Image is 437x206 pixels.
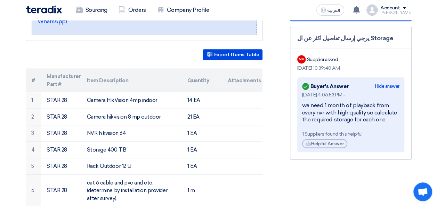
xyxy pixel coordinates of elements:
td: STAR 28 [41,158,81,175]
td: 2 [26,109,41,125]
th: Manufacturer Part # [41,68,81,92]
td: NVR hikvision 64 [81,125,182,142]
div: Account [380,5,400,11]
div: Hide answer [375,83,399,90]
td: 21 EA [182,109,222,125]
button: Export Items Table [203,49,262,60]
td: 1 EA [182,158,222,175]
img: profile_test.png [366,5,378,16]
td: Rack Outdoor 12 U [81,158,182,175]
div: يرجي إرسال تفاصيل اكثر عن ال Storage [297,34,404,43]
td: STAR 28 [41,92,81,109]
a: Orders [113,2,152,18]
a: Company Profile [152,2,215,18]
td: 3 [26,125,41,142]
div: 1 Suppliers found this helpful [302,130,399,138]
td: STAR 28 [41,125,81,142]
td: Camera HikVision 4mp indoor [81,92,182,109]
td: 1 EA [182,141,222,158]
div: Buyer's Answer [302,81,349,91]
th: Item Description [81,68,182,92]
td: Camera hikvision 8 mp outdoor [81,109,182,125]
td: 1 EA [182,125,222,142]
th: Quantity [182,68,222,92]
div: MK [297,55,306,63]
td: 1 [26,92,41,109]
div: [DATE] 4:06:53 PM - [302,91,399,98]
div: Supplier asked [307,56,338,63]
span: العربية [327,8,340,13]
div: Helpful Answer [302,139,347,148]
th: Attachments [222,68,262,92]
div: [DATE] 10:39:40 AM [297,65,404,72]
td: STAR 28 [41,141,81,158]
div: [PERSON_NAME] [380,11,412,15]
a: Sourcing [70,2,113,18]
td: STAR 28 [41,109,81,125]
div: we need 1 month of playback from every nvr with high quality so calculate the required storage fo... [302,102,399,123]
td: 5 [26,158,41,175]
td: 4 [26,141,41,158]
img: Teradix logo [26,6,62,14]
th: # [26,68,41,92]
button: العربية [316,5,344,16]
td: 14 EA [182,92,222,109]
div: Open chat [413,182,432,201]
td: Storage 400 TB [81,141,182,158]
